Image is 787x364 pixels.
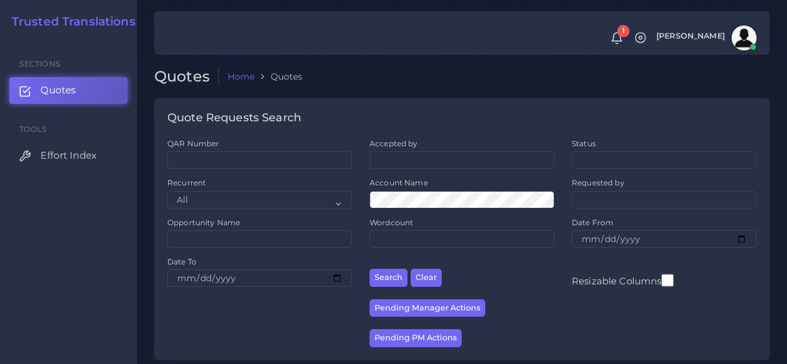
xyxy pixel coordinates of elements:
button: Pending PM Actions [370,329,462,347]
button: Search [370,269,407,287]
label: Opportunity Name [167,217,240,228]
a: [PERSON_NAME]avatar [650,26,761,50]
li: Quotes [254,70,302,83]
a: Effort Index [9,142,128,169]
span: Tools [19,124,47,134]
h4: Quote Requests Search [167,111,301,125]
label: Status [572,138,596,149]
h2: Quotes [154,68,219,86]
label: Date From [572,217,613,228]
a: Trusted Translations [3,15,136,29]
input: Resizable Columns [661,273,674,288]
label: Resizable Columns [572,273,674,288]
a: Quotes [9,77,128,103]
span: Effort Index [40,149,96,162]
label: Account Name [370,177,428,188]
label: QAR Number [167,138,219,149]
a: Home [228,70,255,83]
button: Clear [411,269,442,287]
label: Recurrent [167,177,206,188]
span: 1 [617,25,630,37]
span: [PERSON_NAME] [656,32,725,40]
a: 1 [606,32,628,45]
button: Pending Manager Actions [370,299,485,317]
label: Wordcount [370,217,413,228]
span: Quotes [40,83,76,97]
label: Requested by [572,177,625,188]
span: Sections [19,59,60,68]
label: Date To [167,256,197,267]
label: Accepted by [370,138,418,149]
img: avatar [732,26,757,50]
